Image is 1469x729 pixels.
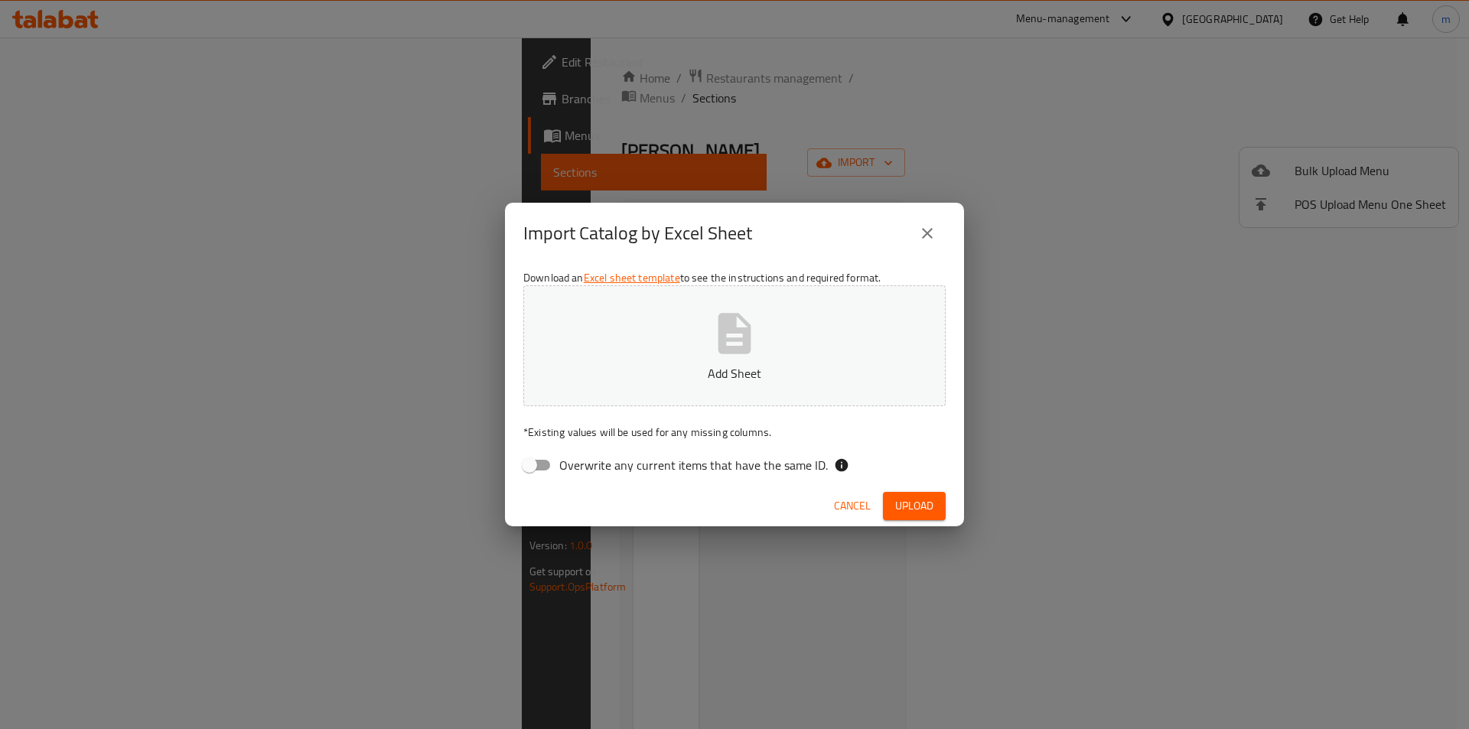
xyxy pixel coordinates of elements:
button: close [909,215,946,252]
button: Upload [883,492,946,520]
span: Overwrite any current items that have the same ID. [559,456,828,474]
button: Cancel [828,492,877,520]
span: Upload [895,496,933,516]
svg: If the overwrite option isn't selected, then the items that match an existing ID will be ignored ... [834,457,849,473]
span: Cancel [834,496,871,516]
a: Excel sheet template [584,268,680,288]
p: Add Sheet [547,364,922,382]
p: Existing values will be used for any missing columns. [523,425,946,440]
div: Download an to see the instructions and required format. [505,264,964,486]
button: Add Sheet [523,285,946,406]
h2: Import Catalog by Excel Sheet [523,221,752,246]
